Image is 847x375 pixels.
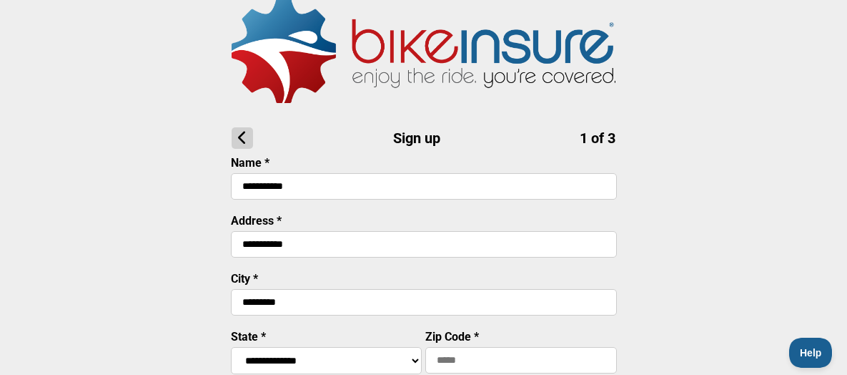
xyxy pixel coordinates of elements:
label: City * [231,272,258,286]
h1: Sign up [232,127,615,149]
label: State * [231,330,266,344]
span: 1 of 3 [580,130,615,147]
iframe: Toggle Customer Support [789,338,833,368]
label: Zip Code * [425,330,479,344]
label: Name * [231,156,269,170]
label: Address * [231,214,282,228]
